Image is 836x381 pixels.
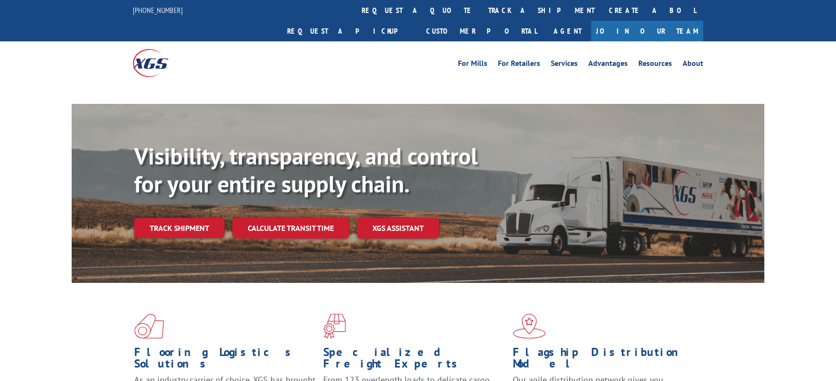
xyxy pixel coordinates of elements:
img: xgs-icon-total-supply-chain-intelligence-red [134,314,164,339]
a: Services [551,60,578,70]
h1: Flagship Distribution Model [513,346,695,374]
img: xgs-icon-flagship-distribution-model-red [513,314,546,339]
a: For Retailers [498,60,540,70]
h1: Flooring Logistics Solutions [134,346,316,374]
h1: Specialized Freight Experts [323,346,505,374]
a: Advantages [588,60,628,70]
a: Request a pickup [280,21,419,41]
a: Join Our Team [591,21,703,41]
a: Resources [638,60,672,70]
b: Visibility, transparency, and control for your entire supply chain. [134,141,478,199]
a: Calculate transit time [232,218,349,239]
a: Customer Portal [419,21,544,41]
a: Agent [544,21,591,41]
a: About [683,60,703,70]
a: XGS ASSISTANT [357,218,439,239]
a: For Mills [458,60,487,70]
a: Track shipment [134,218,225,238]
a: [PHONE_NUMBER] [133,5,183,15]
img: xgs-icon-focused-on-flooring-red [323,314,346,339]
